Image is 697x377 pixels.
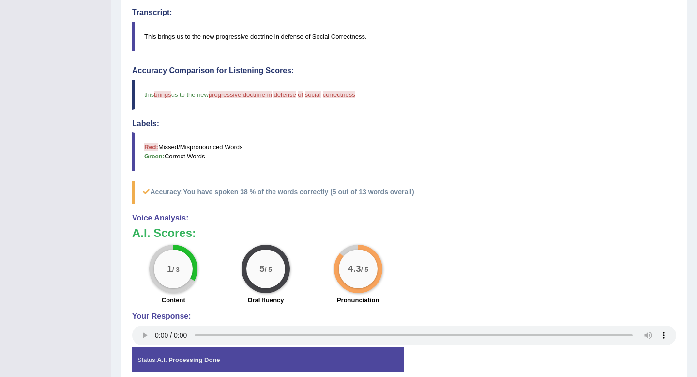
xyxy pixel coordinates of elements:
[144,91,154,98] span: this
[132,119,676,128] h4: Labels:
[209,91,272,98] span: progressive doctrine in
[337,296,379,305] label: Pronunciation
[162,296,185,305] label: Content
[132,8,676,17] h4: Transcript:
[157,356,220,363] strong: A.I. Processing Done
[132,312,676,321] h4: Your Response:
[132,132,676,171] blockquote: Missed/Mispronounced Words Correct Words
[305,91,321,98] span: social
[348,264,361,274] big: 4.3
[247,296,284,305] label: Oral fluency
[172,266,180,273] small: / 3
[298,91,303,98] span: of
[273,91,296,98] span: defense
[265,266,272,273] small: / 5
[132,66,676,75] h4: Accuracy Comparison for Listening Scores:
[361,266,368,273] small: / 5
[183,188,414,196] b: You have spoken 38 % of the words correctly (5 out of 13 words overall)
[132,226,196,239] b: A.I. Scores:
[144,143,158,151] b: Red:
[132,22,676,51] blockquote: This brings us to the new progressive doctrine in defense of Social Correctness.
[167,264,172,274] big: 1
[154,91,171,98] span: brings
[132,181,676,204] h5: Accuracy:
[323,91,355,98] span: correctness
[144,153,165,160] b: Green:
[259,264,265,274] big: 5
[171,91,209,98] span: us to the new
[132,347,404,372] div: Status:
[132,214,676,222] h4: Voice Analysis:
